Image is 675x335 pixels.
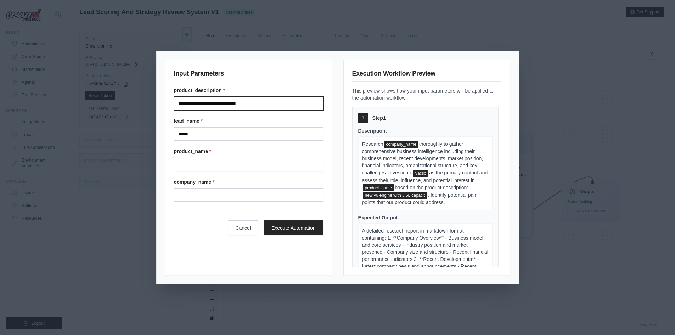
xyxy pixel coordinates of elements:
label: product_description [174,87,323,94]
label: company_name [174,178,323,185]
span: 1 [362,115,364,121]
span: product_name [363,184,394,191]
h3: Input Parameters [174,68,323,81]
span: Step 1 [372,115,386,122]
span: thoroughly to gather comprehensive business intelligence including their business model, recent d... [362,141,483,175]
button: Execute Automation [264,220,323,235]
h3: Execution Workflow Preview [352,68,501,82]
span: lead_name [413,170,428,177]
span: A detailed research report in markdown format containing: 1. **Company Overview** - Business mode... [362,228,488,290]
span: company_name [384,141,418,148]
span: product_description [363,192,427,199]
p: This preview shows how your input parameters will be applied to the automation workflow: [352,87,501,101]
span: based on the product description: [395,185,468,190]
span: Expected Output: [358,215,400,220]
label: product_name [174,148,323,155]
span: Description: [358,128,387,134]
label: lead_name [174,117,323,124]
span: as the primary contact and assess their role, influence, and potential interest in [362,170,488,183]
button: Cancel [228,220,258,235]
span: Research [362,141,383,147]
iframe: Chat Widget [640,301,675,335]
